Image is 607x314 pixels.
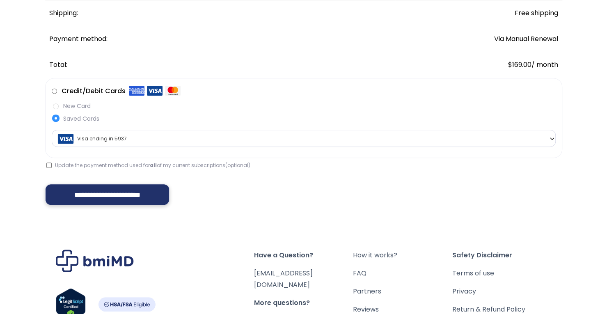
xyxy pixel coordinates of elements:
span: Safety Disclaimer [452,250,551,261]
td: Via Manual Renewal [395,26,562,52]
th: Total: [45,52,395,78]
a: Partners [353,286,452,297]
span: Have a Question? [254,250,353,261]
span: Visa ending in 5937 [54,130,553,147]
img: Brand Logo [56,250,134,272]
img: Visa [147,85,163,96]
span: Visa ending in 5937 [52,130,556,147]
a: How it works? [353,250,452,261]
label: New Card [52,102,556,110]
label: Credit/Debit Cards [62,85,181,98]
th: Shipping: [45,0,395,26]
img: Amex [129,85,144,96]
img: HSA-FSA [98,297,156,312]
img: Mastercard [165,85,181,96]
span: 169.00 [508,60,531,69]
a: [EMAIL_ADDRESS][DOMAIN_NAME] [254,268,313,289]
input: Update the payment method used forallof my current subscriptions(optional) [46,163,52,168]
a: Privacy [452,286,551,297]
span: (optional) [225,162,250,169]
td: / month [395,52,562,78]
th: Payment method: [45,26,395,52]
strong: all [150,162,157,169]
td: Free shipping [395,0,562,26]
span: More questions? [254,297,353,309]
a: FAQ [353,268,452,279]
label: Update the payment method used for of my current subscriptions [46,162,250,169]
a: Terms of use [452,268,551,279]
span: $ [508,60,512,69]
label: Saved Cards [52,115,556,123]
